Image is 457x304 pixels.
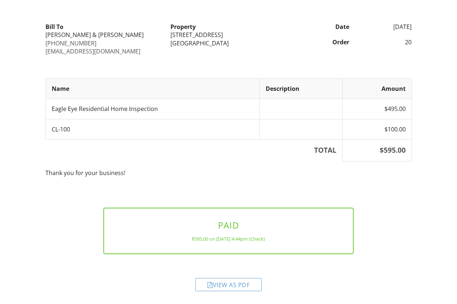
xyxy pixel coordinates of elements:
[45,47,140,55] a: [EMAIL_ADDRESS][DOMAIN_NAME]
[116,236,341,242] div: $595.00 on [DATE] 4:44pm (Check)
[354,23,416,31] div: [DATE]
[45,39,96,47] a: [PHONE_NUMBER]
[170,39,287,47] div: [GEOGRAPHIC_DATA]
[52,105,158,113] span: Eagle Eye Residential Home Inspection
[354,38,416,46] div: 20
[45,31,162,39] div: [PERSON_NAME] & [PERSON_NAME]
[343,78,412,99] th: Amount
[52,125,70,133] span: CL-100
[343,119,412,139] td: $100.00
[343,99,412,119] td: $495.00
[170,23,196,31] strong: Property
[45,169,412,177] p: Thank you for your business!
[195,278,262,291] div: View as PDF
[260,78,343,99] th: Description
[195,283,262,291] a: View as PDF
[170,31,287,39] div: [STREET_ADDRESS]
[291,23,354,31] div: Date
[45,139,343,161] th: TOTAL
[116,220,341,230] h3: PAID
[343,139,412,161] th: $595.00
[45,23,63,31] strong: Bill To
[45,78,260,99] th: Name
[291,38,354,46] div: Order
